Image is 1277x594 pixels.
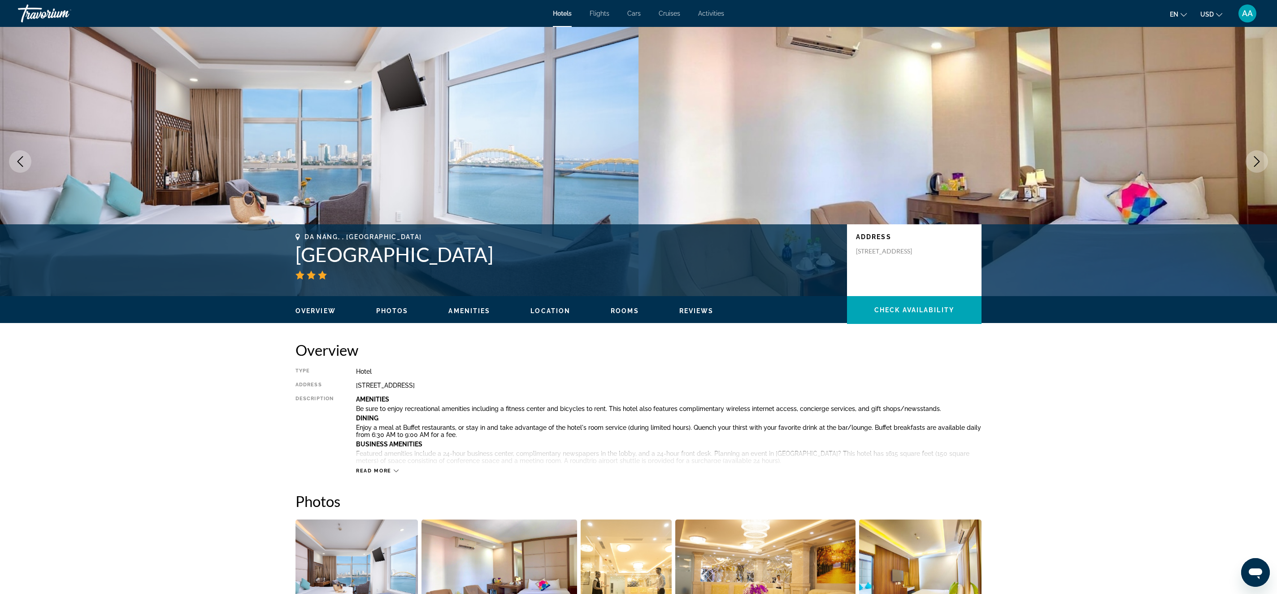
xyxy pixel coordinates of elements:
div: Address [295,382,334,389]
div: Description [295,396,334,463]
button: Read more [356,467,399,474]
b: Amenities [356,396,389,403]
h2: Overview [295,341,982,359]
button: Change language [1170,8,1187,21]
span: Location [530,307,570,314]
span: Reviews [679,307,714,314]
b: Business Amenities [356,441,422,448]
div: Type [295,368,334,375]
p: Be sure to enjoy recreational amenities including a fitness center and bicycles to rent. This hot... [356,405,982,412]
span: Overview [295,307,336,314]
span: USD [1200,11,1214,18]
div: [STREET_ADDRESS] [356,382,982,389]
span: Da Nang, , [GEOGRAPHIC_DATA] [304,233,422,240]
span: Photos [376,307,408,314]
p: Address [856,233,973,240]
span: Read more [356,468,391,474]
span: Check Availability [874,306,954,314]
button: Next image [1246,150,1268,173]
button: Change currency [1200,8,1222,21]
span: AA [1242,9,1253,18]
button: Overview [295,307,336,315]
button: Rooms [611,307,639,315]
button: Amenities [448,307,490,315]
h1: [GEOGRAPHIC_DATA] [295,243,838,266]
div: Hotel [356,368,982,375]
a: Travorium [18,2,108,25]
button: Location [530,307,570,315]
button: User Menu [1236,4,1259,23]
a: Cruises [659,10,680,17]
span: Amenities [448,307,490,314]
a: Cars [627,10,641,17]
a: Activities [698,10,724,17]
p: [STREET_ADDRESS] [856,247,928,255]
a: Hotels [553,10,572,17]
button: Reviews [679,307,714,315]
b: Dining [356,415,378,422]
iframe: Кнопка запуска окна обмена сообщениями [1241,558,1270,587]
span: Rooms [611,307,639,314]
button: Photos [376,307,408,315]
p: Enjoy a meal at Buffet restaurants, or stay in and take advantage of the hotel's room service (du... [356,424,982,438]
a: Flights [590,10,609,17]
h2: Photos [295,492,982,510]
button: Previous image [9,150,31,173]
span: en [1170,11,1178,18]
button: Check Availability [847,296,982,324]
